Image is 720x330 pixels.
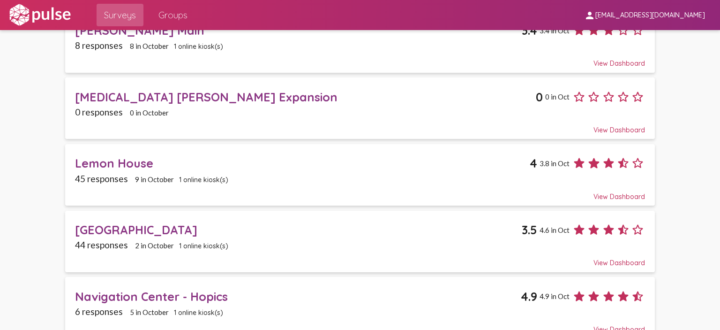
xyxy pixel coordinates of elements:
[75,223,522,237] div: [GEOGRAPHIC_DATA]
[130,108,169,117] span: 0 in October
[75,51,645,68] div: View Dashboard
[595,11,705,20] span: [EMAIL_ADDRESS][DOMAIN_NAME]
[65,211,655,272] a: [GEOGRAPHIC_DATA]3.54.6 in Oct44 responses2 in October1 online kiosk(s)View Dashboard
[174,42,223,51] span: 1 online kiosk(s)
[104,7,136,23] span: Surveys
[7,3,72,27] img: white-logo.svg
[75,184,645,201] div: View Dashboard
[75,90,536,104] div: [MEDICAL_DATA] [PERSON_NAME] Expansion
[151,4,195,26] a: Groups
[545,92,570,101] span: 0 in Oct
[97,4,143,26] a: Surveys
[75,239,128,250] span: 44 responses
[522,23,537,38] span: 3.4
[130,308,169,316] span: 5 in October
[584,10,595,21] mat-icon: person
[75,40,123,51] span: 8 responses
[65,144,655,206] a: Lemon House43.8 in Oct45 responses9 in October1 online kiosk(s)View Dashboard
[75,156,530,170] div: Lemon House
[540,159,570,168] span: 3.8 in Oct
[130,42,169,50] span: 8 in October
[65,77,655,139] a: [MEDICAL_DATA] [PERSON_NAME] Expansion00 in Oct0 responses0 in OctoberView Dashboard
[540,292,570,300] span: 4.9 in Oct
[135,241,174,250] span: 2 in October
[75,117,645,134] div: View Dashboard
[179,242,228,250] span: 1 online kiosk(s)
[174,308,223,317] span: 1 online kiosk(s)
[135,175,174,184] span: 9 in October
[521,289,537,304] span: 4.9
[75,107,123,117] span: 0 responses
[577,6,712,23] button: [EMAIL_ADDRESS][DOMAIN_NAME]
[75,250,645,267] div: View Dashboard
[65,11,655,73] a: [PERSON_NAME] Main3.43.4 in Oct8 responses8 in October1 online kiosk(s)View Dashboard
[75,306,123,317] span: 6 responses
[530,156,537,170] span: 4
[540,226,570,234] span: 4.6 in Oct
[75,289,521,304] div: Navigation Center - Hopics
[540,26,570,35] span: 3.4 in Oct
[536,90,543,104] span: 0
[158,7,187,23] span: Groups
[75,173,128,184] span: 45 responses
[522,223,537,237] span: 3.5
[179,176,228,184] span: 1 online kiosk(s)
[75,23,522,38] div: [PERSON_NAME] Main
